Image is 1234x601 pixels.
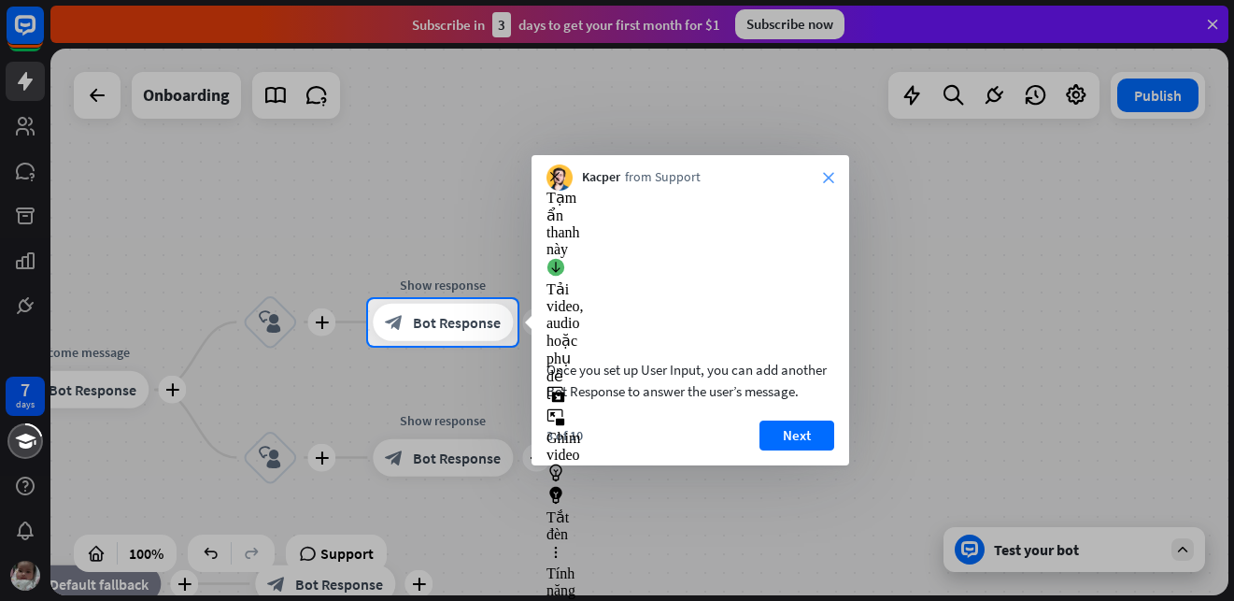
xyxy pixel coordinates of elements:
span: from Support [625,168,701,187]
i: close [823,172,834,183]
i: block_bot_response [385,313,404,332]
button: Next [759,421,834,451]
div: Once you set up User Input, you can add another Bot Response to answer the user’s message. [546,359,834,402]
span: Bot Response [413,313,501,332]
button: Open LiveChat chat widget [15,7,71,64]
span: Kacper [582,168,620,187]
